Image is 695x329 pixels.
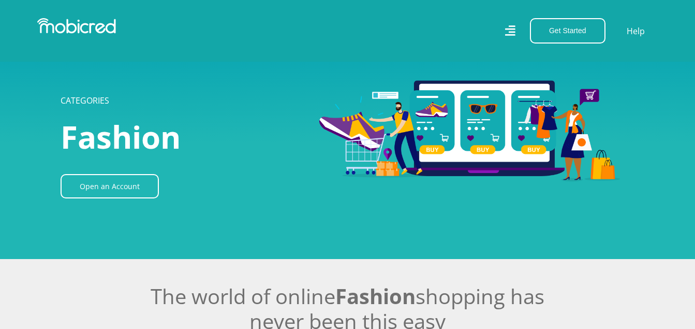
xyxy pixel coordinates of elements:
button: Get Started [530,18,605,44]
img: Mobicred [37,18,116,34]
a: Open an Account [61,174,159,198]
a: CATEGORIES [61,95,109,106]
span: Fashion [335,282,416,310]
a: Help [626,24,645,38]
span: Fashion [61,116,181,158]
img: Fashion [306,59,635,201]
